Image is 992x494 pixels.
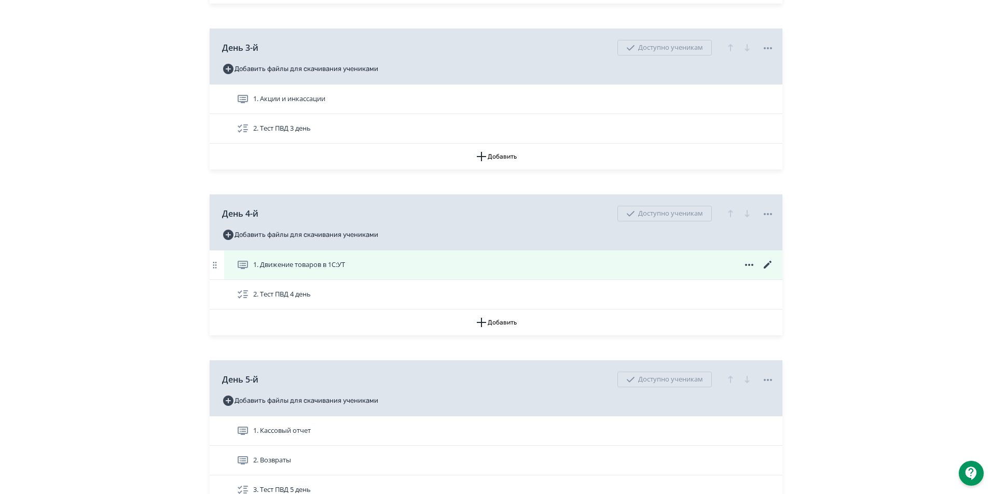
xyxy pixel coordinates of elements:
button: Добавить файлы для скачивания учениками [222,61,378,77]
span: 1. Акции и инкассации [253,94,325,104]
div: 2. Тест ПВД 4 день [210,280,782,309]
div: 1. Кассовый отчет [210,416,782,446]
span: День 3-й [222,41,258,54]
span: 2. Тест ПВД 3 день [253,123,311,134]
span: День 5-й [222,373,258,386]
div: 1. Движение товаров в 1С:УТ [210,250,782,280]
div: Доступно ученикам [617,40,712,55]
span: 1. Движение товаров в 1С:УТ [253,260,345,270]
button: Добавить файлы для скачивания учениками [222,227,378,243]
div: Доступно ученикам [617,206,712,221]
span: 2. Возвраты [253,455,291,465]
span: 2. Тест ПВД 4 день [253,289,311,300]
span: 1. Кассовый отчет [253,426,311,436]
div: 2. Тест ПВД 3 день [210,114,782,144]
span: День 4-й [222,207,258,220]
div: 2. Возвраты [210,446,782,475]
button: Добавить [210,309,782,335]
div: Доступно ученикам [617,372,712,387]
button: Добавить [210,144,782,170]
button: Добавить файлы для скачивания учениками [222,392,378,409]
div: 1. Акции и инкассации [210,84,782,114]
